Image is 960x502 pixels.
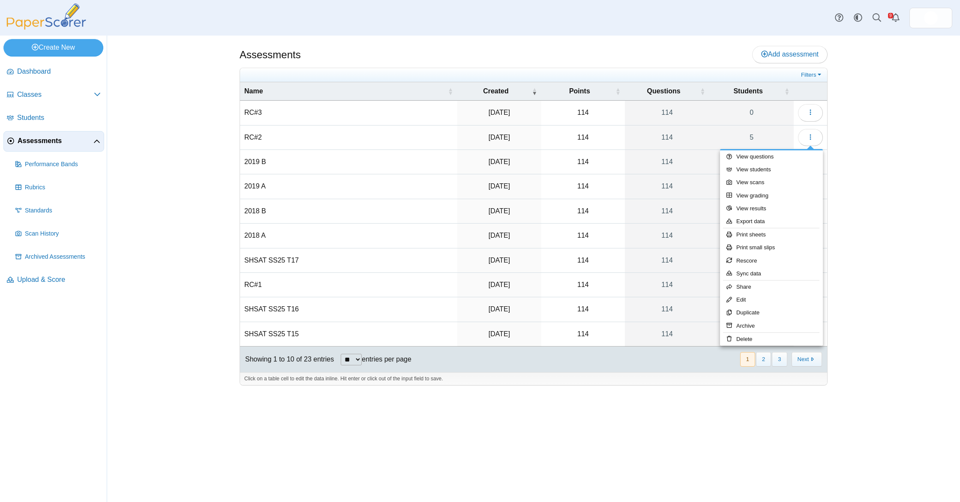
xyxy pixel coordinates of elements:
time: Jul 21, 2025 at 3:07 PM [489,182,510,190]
a: 0 [709,101,794,125]
span: Upload & Score [17,275,101,284]
a: Print sheets [720,228,823,241]
span: Dashboard [17,67,101,76]
td: 114 [541,224,625,248]
span: Students [17,113,101,123]
time: Jul 21, 2025 at 2:58 PM [489,207,510,215]
a: PaperScorer [3,24,89,31]
td: 114 [541,273,625,297]
a: 114 [625,101,710,125]
img: ps.cRz8zCdsP4LbcP2q [924,11,938,25]
a: Standards [12,200,104,221]
a: Export data [720,215,823,228]
span: Name : Activate to sort [448,87,453,96]
a: Classes [3,85,104,105]
time: Jul 9, 2025 at 2:58 PM [489,330,510,338]
span: Archived Assessments [25,253,101,261]
span: Standards [25,206,101,215]
a: Archive [720,320,823,332]
span: Classes [17,90,94,99]
time: Jul 21, 2025 at 2:47 PM [489,232,510,239]
time: Jul 18, 2025 at 12:57 PM [489,281,510,288]
a: Alerts [886,9,905,27]
td: 114 [541,248,625,273]
span: Students [714,87,783,96]
a: ps.cRz8zCdsP4LbcP2q [909,8,952,28]
a: Filters [799,71,825,79]
td: 114 [541,174,625,199]
td: 114 [541,297,625,322]
h1: Assessments [240,48,301,62]
a: 114 [625,125,710,149]
td: RC#2 [240,125,457,150]
a: View students [720,163,823,176]
span: Scan History [25,230,101,238]
td: 114 [541,199,625,224]
a: 114 [625,224,710,248]
a: Students [3,108,104,128]
td: 2019 A [240,174,457,199]
td: 114 [541,125,625,150]
a: 0 [709,297,794,321]
a: Duplicate [720,306,823,319]
a: Dashboard [3,62,104,82]
a: 114 [625,199,710,223]
a: 5 [709,125,794,149]
span: Questions : Activate to sort [700,87,705,96]
button: 1 [740,352,755,366]
button: 2 [756,352,771,366]
a: Assessments [3,131,104,152]
a: Upload & Score [3,270,104,290]
a: Scan History [12,224,104,244]
a: Rubrics [12,177,104,198]
td: 2018 A [240,224,457,248]
td: RC#1 [240,273,457,297]
a: Rescore [720,254,823,267]
a: 114 [625,150,710,174]
span: Points : Activate to sort [615,87,621,96]
a: 7 [709,150,794,174]
label: entries per page [362,356,411,363]
span: Created : Activate to remove sorting [532,87,537,96]
td: SHSAT SS25 T17 [240,248,457,273]
a: Sync data [720,267,823,280]
span: Points [546,87,614,96]
a: Share [720,281,823,293]
time: Jul 9, 2025 at 3:10 PM [489,305,510,313]
a: Add assessment [752,46,828,63]
span: Assessments [18,136,93,146]
span: Performance Bands [25,160,101,169]
time: Jul 21, 2025 at 3:39 PM [489,109,510,116]
a: Edit [720,293,823,306]
a: Create New [3,39,103,56]
td: 2018 B [240,199,457,224]
td: SHSAT SS25 T16 [240,297,457,322]
td: 114 [541,101,625,125]
td: 2019 B [240,150,457,174]
td: 114 [541,322,625,347]
a: View questions [720,150,823,163]
span: Questions [629,87,699,96]
button: Next [792,352,822,366]
a: Print small slips [720,241,823,254]
span: d&k prep prep [924,11,938,25]
time: Jul 21, 2025 at 2:39 PM [489,257,510,264]
span: Add assessment [761,51,819,58]
a: Delete [720,333,823,346]
a: Performance Bands [12,154,104,175]
a: View results [720,202,823,215]
span: Rubrics [25,183,101,192]
img: PaperScorer [3,3,89,30]
a: 6 [709,174,794,198]
span: Students : Activate to sort [784,87,789,96]
a: 8 [709,273,794,297]
a: 114 [625,297,710,321]
a: 114 [625,322,710,346]
a: 0 [709,248,794,272]
time: Jul 21, 2025 at 3:19 PM [489,158,510,165]
button: 3 [772,352,787,366]
td: 114 [541,150,625,174]
a: 0 [709,199,794,223]
a: View scans [720,176,823,189]
a: Archived Assessments [12,247,104,267]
